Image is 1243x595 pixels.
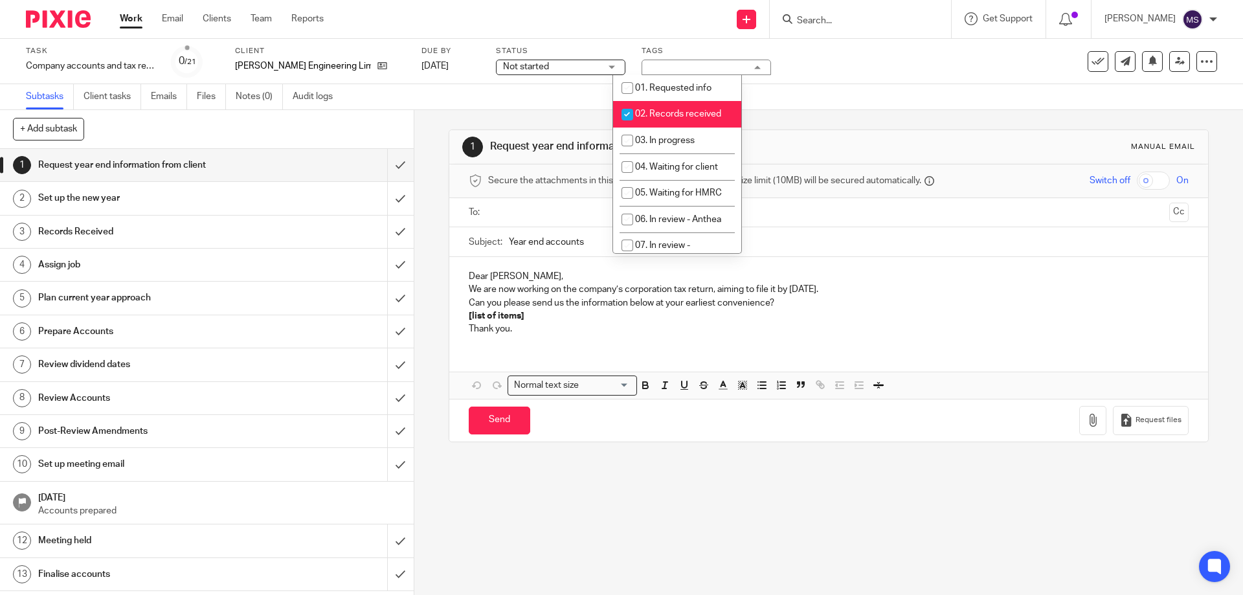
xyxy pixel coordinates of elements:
a: Subtasks [26,84,74,109]
h1: Finalise accounts [38,565,262,584]
div: 9 [13,422,31,440]
a: Emails [151,84,187,109]
a: Notes (0) [236,84,283,109]
a: Email [162,12,183,25]
small: /21 [185,58,196,65]
h1: Review Accounts [38,388,262,408]
div: 7 [13,355,31,374]
span: 05. Waiting for HMRC [635,188,722,197]
label: Tags [642,46,771,56]
div: 6 [13,322,31,341]
h1: Review dividend dates [38,355,262,374]
span: Switch off [1090,174,1130,187]
label: Client [235,46,405,56]
p: Accounts prepared [38,504,401,517]
span: On [1176,174,1189,187]
div: 13 [13,565,31,583]
a: Client tasks [84,84,141,109]
h1: Meeting held [38,531,262,550]
a: Reports [291,12,324,25]
span: Get Support [983,14,1033,23]
h1: Plan current year approach [38,288,262,308]
h1: Prepare Accounts [38,322,262,341]
span: 07. In review - [PERSON_NAME] [621,241,693,264]
a: Clients [203,12,231,25]
img: Pixie [26,10,91,28]
h1: Set up meeting email [38,455,262,474]
span: 03. In progress [635,136,695,145]
div: 4 [13,256,31,274]
h1: [DATE] [38,488,401,504]
button: Request files [1113,406,1188,435]
span: [DATE] [421,62,449,71]
p: Can you please send us the information below at your earliest convenience? [469,297,1188,309]
button: + Add subtask [13,118,84,140]
div: 5 [13,289,31,308]
p: [PERSON_NAME] Engineering Limited [235,60,371,73]
button: Cc [1169,203,1189,222]
input: Search for option [583,379,629,392]
span: Normal text size [511,379,581,392]
span: Secure the attachments in this message. Files exceeding the size limit (10MB) will be secured aut... [488,174,921,187]
a: Work [120,12,142,25]
span: 02. Records received [635,109,721,118]
a: Team [251,12,272,25]
strong: [list of items] [469,311,524,320]
input: Send [469,407,530,434]
p: Dear [PERSON_NAME], [469,270,1188,283]
div: 12 [13,532,31,550]
div: 2 [13,190,31,208]
a: Audit logs [293,84,342,109]
div: Manual email [1131,142,1195,152]
p: [PERSON_NAME] [1104,12,1176,25]
div: 1 [13,156,31,174]
h1: Assign job [38,255,262,275]
input: Search [796,16,912,27]
div: Company accounts and tax return [26,60,155,73]
h1: Request year end information from client [490,140,857,153]
p: We are now working on the company’s corporation tax return, aiming to file it by [DATE]. [469,283,1188,296]
label: To: [469,206,483,219]
img: svg%3E [1182,9,1203,30]
label: Task [26,46,155,56]
h1: Set up the new year [38,188,262,208]
h1: Request year end information from client [38,155,262,175]
h1: Records Received [38,222,262,241]
span: 01. Requested info [635,84,711,93]
h1: Post-Review Amendments [38,421,262,441]
label: Due by [421,46,480,56]
span: Request files [1136,415,1181,425]
div: 0 [179,54,196,69]
span: 04. Waiting for client [635,163,718,172]
div: 8 [13,389,31,407]
label: Status [496,46,625,56]
a: Files [197,84,226,109]
div: 3 [13,223,31,241]
div: Search for option [508,376,637,396]
span: 06. In review - Anthea [635,215,721,224]
div: 1 [462,137,483,157]
div: 10 [13,455,31,473]
span: Not started [503,62,549,71]
label: Subject: [469,236,502,249]
p: Thank you. [469,322,1188,335]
